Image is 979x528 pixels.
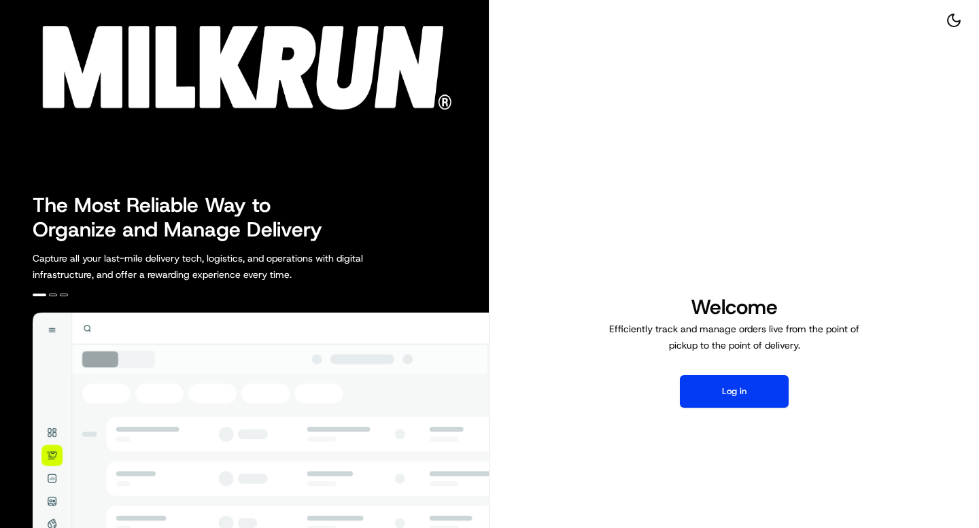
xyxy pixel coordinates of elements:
p: Efficiently track and manage orders live from the point of pickup to the point of delivery. [604,321,865,353]
img: Company Logo [8,8,464,117]
p: Capture all your last-mile delivery tech, logistics, and operations with digital infrastructure, ... [33,250,424,283]
button: Log in [680,375,789,408]
h1: Welcome [604,294,865,321]
h2: The Most Reliable Way to Organize and Manage Delivery [33,193,337,242]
